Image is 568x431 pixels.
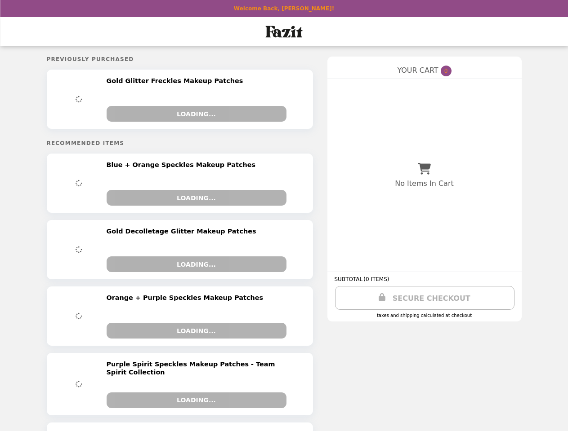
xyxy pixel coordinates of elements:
[441,66,452,76] span: 0
[107,227,260,235] h2: Gold Decolletage Glitter Makeup Patches
[107,360,300,377] h2: Purple Spirit Speckles Makeup Patches - Team Spirit Collection
[107,161,259,169] h2: Blue + Orange Speckles Makeup Patches
[335,313,514,318] div: Taxes and Shipping calculated at checkout
[47,56,313,62] h5: Previously Purchased
[266,22,303,41] img: Brand Logo
[395,179,453,188] p: No Items In Cart
[107,294,267,302] h2: Orange + Purple Speckles Makeup Patches
[107,77,247,85] h2: Gold Glitter Freckles Makeup Patches
[363,276,389,282] span: ( 0 ITEMS )
[397,66,438,75] span: YOUR CART
[47,140,313,146] h5: Recommended Items
[335,276,364,282] span: SUBTOTAL
[234,5,334,12] p: Welcome Back, [PERSON_NAME]!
